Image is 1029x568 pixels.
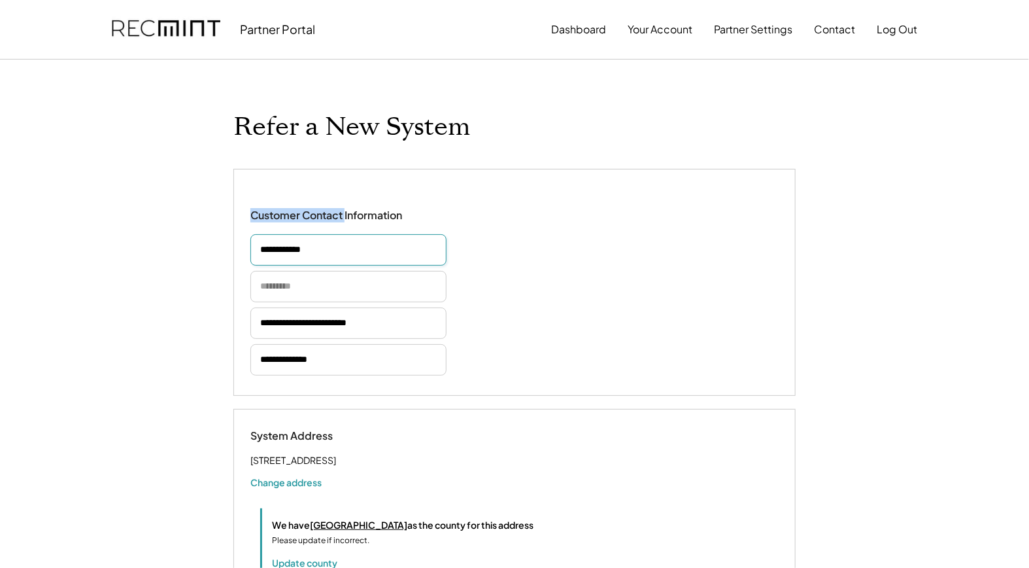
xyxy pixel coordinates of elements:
[272,518,533,532] div: We have as the county for this address
[250,452,336,469] div: [STREET_ADDRESS]
[112,7,220,52] img: recmint-logotype%403x.png
[628,16,692,43] button: Your Account
[250,429,381,443] div: System Address
[310,519,407,531] u: [GEOGRAPHIC_DATA]
[250,476,322,489] button: Change address
[240,22,315,37] div: Partner Portal
[233,112,470,143] h1: Refer a New System
[877,16,917,43] button: Log Out
[551,16,606,43] button: Dashboard
[814,16,855,43] button: Contact
[714,16,792,43] button: Partner Settings
[272,535,369,546] div: Please update if incorrect.
[250,209,402,222] div: Customer Contact Information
